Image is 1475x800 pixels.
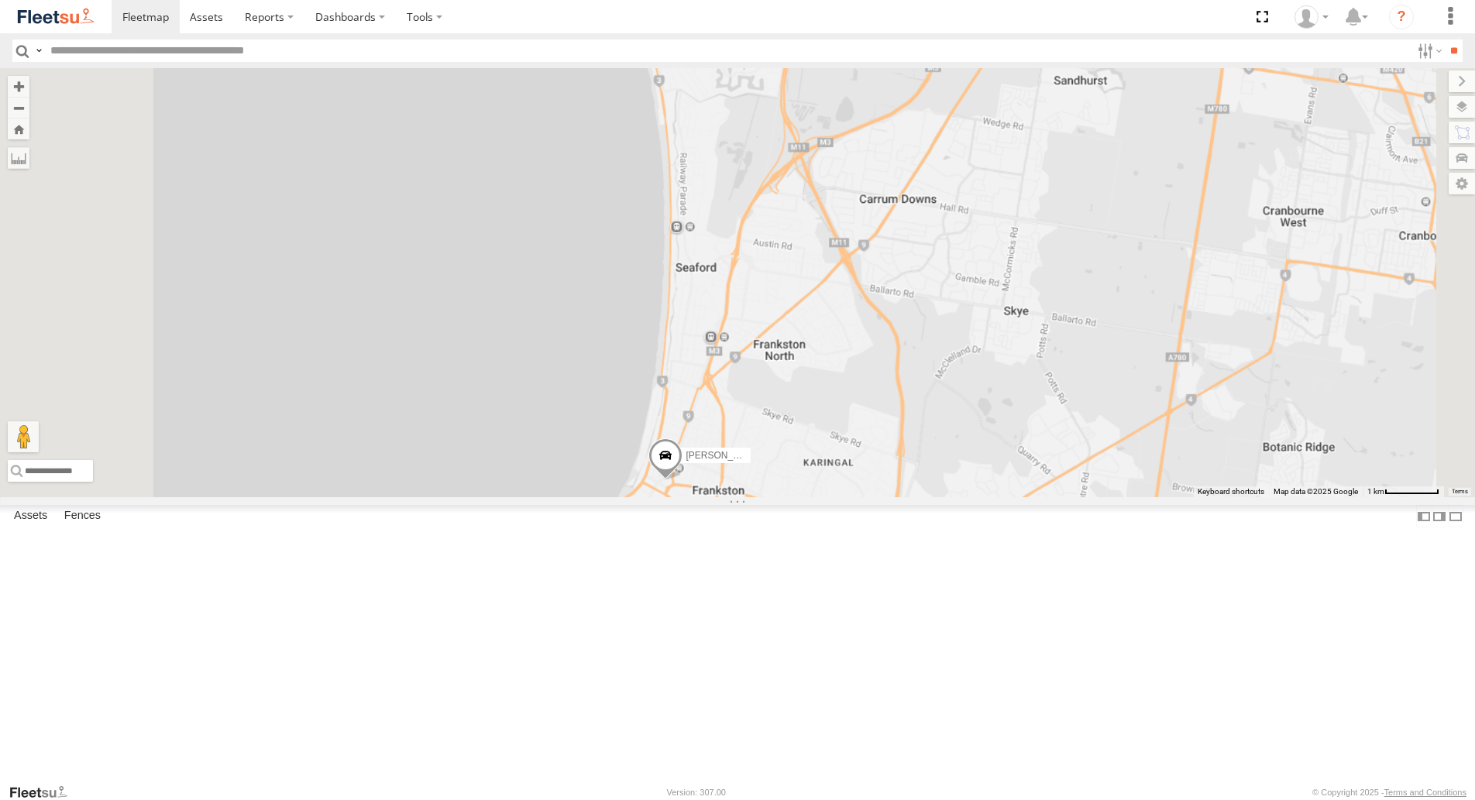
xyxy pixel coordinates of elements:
span: Map data ©2025 Google [1274,487,1358,496]
div: Peter Edwardes [1289,5,1334,29]
button: Zoom in [8,76,29,97]
span: 1 km [1367,487,1384,496]
span: [PERSON_NAME] [686,450,762,461]
div: © Copyright 2025 - [1312,788,1466,797]
label: Map Settings [1449,173,1475,194]
label: Measure [8,147,29,169]
button: Zoom Home [8,118,29,139]
img: fleetsu-logo-horizontal.svg [15,6,96,27]
a: Terms and Conditions [1384,788,1466,797]
label: Search Filter Options [1411,39,1445,62]
label: Fences [57,506,108,527]
i: ? [1389,5,1414,29]
button: Zoom out [8,97,29,118]
button: Keyboard shortcuts [1198,486,1264,497]
button: Map Scale: 1 km per 67 pixels [1363,486,1444,497]
a: Visit our Website [9,785,80,800]
label: Dock Summary Table to the Right [1432,505,1447,527]
button: Drag Pegman onto the map to open Street View [8,421,39,452]
div: Version: 307.00 [667,788,726,797]
label: Search Query [33,39,45,62]
label: Assets [6,506,55,527]
a: Terms (opens in new tab) [1452,488,1468,494]
label: Hide Summary Table [1448,505,1463,527]
label: Dock Summary Table to the Left [1416,505,1432,527]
